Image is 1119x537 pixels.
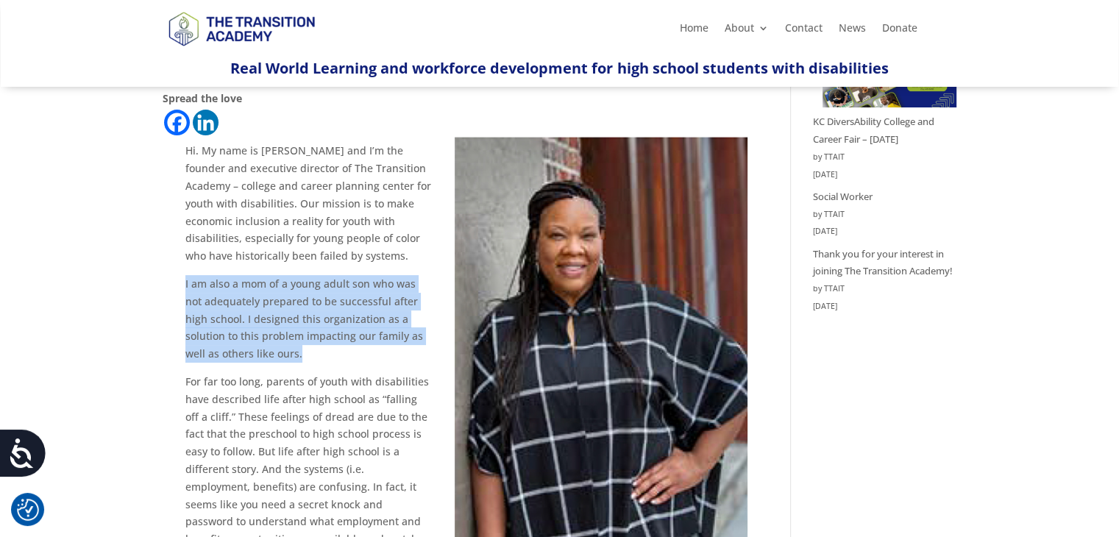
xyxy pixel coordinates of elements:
[813,149,956,166] div: by TTAIT
[193,110,219,135] a: Linkedin
[813,190,873,203] a: Social Worker
[813,166,956,184] time: [DATE]
[838,23,865,39] a: News
[813,298,956,316] time: [DATE]
[230,58,888,78] span: Real World Learning and workforce development for high school students with disabilities
[813,280,956,298] div: by TTAIT
[163,90,747,107] div: Spread the love
[679,23,708,39] a: Home
[881,23,917,39] a: Donate
[813,206,956,224] div: by TTAIT
[164,110,190,135] a: Facebook
[784,23,822,39] a: Contact
[17,499,39,521] img: Revisit consent button
[813,223,956,241] time: [DATE]
[724,23,768,39] a: About
[813,247,953,278] a: Thank you for your interest in joining The Transition Academy!
[17,499,39,521] button: Cookie Settings
[813,115,934,146] a: KC DiversAbility College and Career Fair – [DATE]
[185,142,431,275] p: Hi. My name is [PERSON_NAME] and I’m the founder and executive director of The Transition Academy...
[162,43,321,57] a: Logo-Noticias
[185,275,431,373] p: I am also a mom of a young adult son who was not adequately prepared to be successful after high ...
[162,2,321,54] img: TTA Brand_TTA Primary Logo_Horizontal_Light BG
